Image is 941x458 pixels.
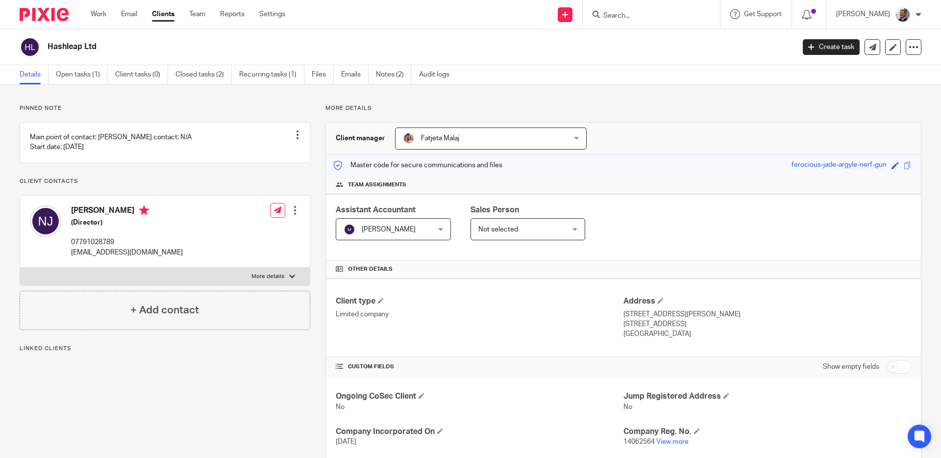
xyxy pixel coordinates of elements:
[336,206,416,214] span: Assistant Accountant
[20,178,310,185] p: Client contacts
[623,438,655,445] span: 14062564
[362,226,416,233] span: [PERSON_NAME]
[121,9,137,19] a: Email
[71,237,183,247] p: 07791028789
[421,135,459,142] span: Fatjeta Malaj
[419,65,457,84] a: Audit logs
[895,7,911,23] img: Matt%20Circle.png
[325,104,921,112] p: More details
[623,296,911,306] h4: Address
[348,181,406,189] span: Team assignments
[623,319,911,329] p: [STREET_ADDRESS]
[48,42,640,52] h2: Hashleap Ltd
[71,205,183,218] h4: [PERSON_NAME]
[403,132,415,144] img: MicrosoftTeams-image%20(5).png
[220,9,245,19] a: Reports
[623,404,632,410] span: No
[336,363,623,371] h4: CUSTOM FIELDS
[20,65,49,84] a: Details
[623,427,911,437] h4: Company Reg. No.
[744,11,782,18] span: Get Support
[376,65,412,84] a: Notes (2)
[348,265,393,273] span: Other details
[602,12,691,21] input: Search
[20,8,69,21] img: Pixie
[792,160,887,171] div: ferocious-jade-argyle-nerf-gun
[478,226,518,233] span: Not selected
[470,206,519,214] span: Sales Person
[20,345,310,353] p: Linked clients
[336,133,385,143] h3: Client manager
[341,65,369,84] a: Emails
[336,404,345,410] span: No
[20,104,310,112] p: Pinned note
[71,218,183,228] h5: (Director)
[823,362,879,372] label: Show empty fields
[152,9,174,19] a: Clients
[175,65,232,84] a: Closed tasks (2)
[336,296,623,306] h4: Client type
[115,65,168,84] a: Client tasks (0)
[836,9,890,19] p: [PERSON_NAME]
[91,9,106,19] a: Work
[336,438,356,445] span: [DATE]
[344,224,355,235] img: svg%3E
[336,427,623,437] h4: Company Incorporated On
[803,39,860,55] a: Create task
[189,9,205,19] a: Team
[251,273,284,280] p: More details
[333,160,502,170] p: Master code for secure communications and files
[56,65,108,84] a: Open tasks (1)
[312,65,334,84] a: Files
[20,37,40,57] img: svg%3E
[30,205,61,237] img: svg%3E
[259,9,285,19] a: Settings
[139,205,149,215] i: Primary
[336,391,623,402] h4: Ongoing CoSec Client
[336,309,623,319] p: Limited company
[623,309,911,319] p: [STREET_ADDRESS][PERSON_NAME]
[130,303,199,318] h4: + Add contact
[656,438,689,445] a: View more
[623,329,911,339] p: [GEOGRAPHIC_DATA]
[71,248,183,257] p: [EMAIL_ADDRESS][DOMAIN_NAME]
[623,391,911,402] h4: Jump Registered Address
[239,65,304,84] a: Recurring tasks (1)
